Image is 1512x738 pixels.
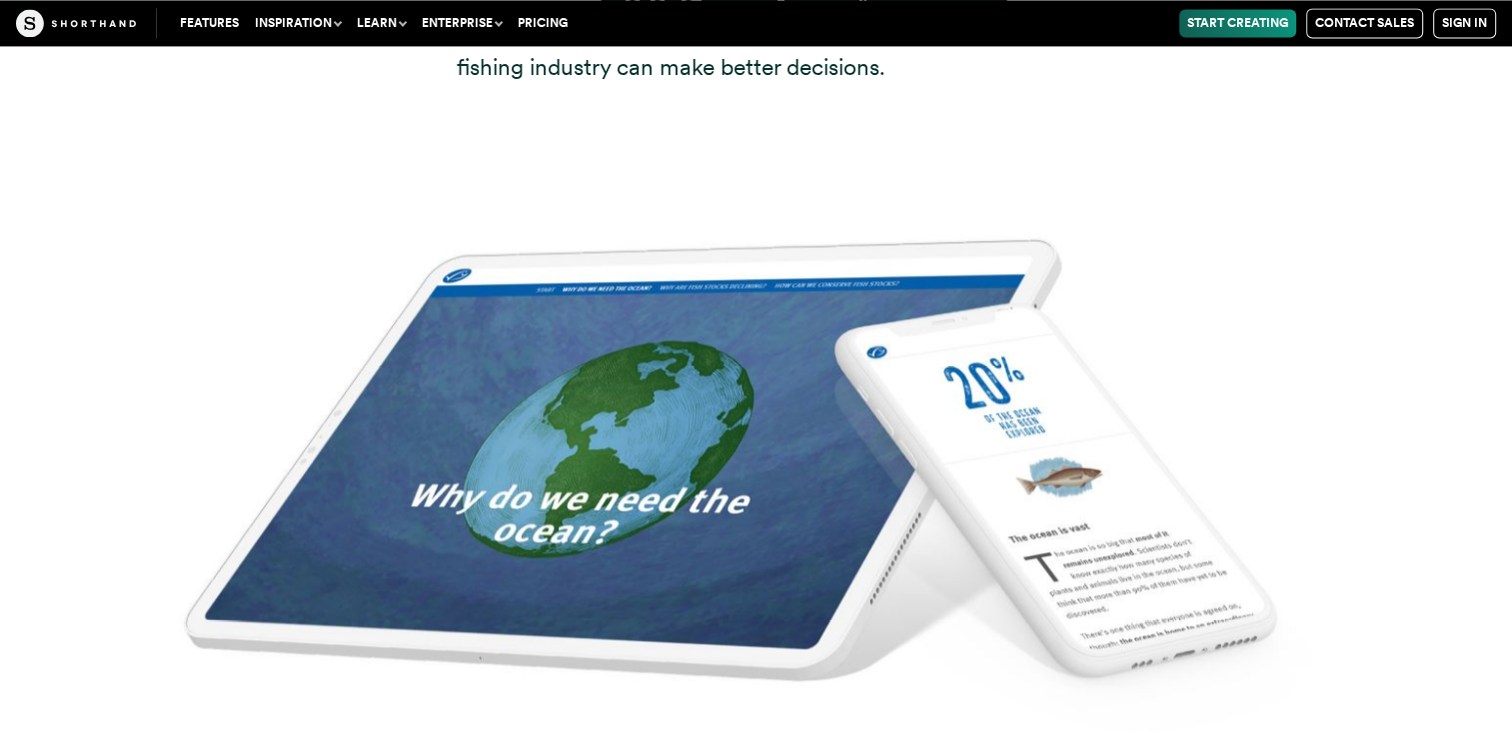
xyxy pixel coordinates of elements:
[172,9,247,37] a: Features
[349,9,414,37] button: Learn
[1433,8,1496,38] a: Sign in
[16,9,136,37] img: The Craft
[414,9,510,37] button: Enterprise
[510,9,576,37] a: Pricing
[1306,8,1423,38] a: Contact Sales
[247,9,349,37] button: Inspiration
[1179,9,1296,37] a: Start Creating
